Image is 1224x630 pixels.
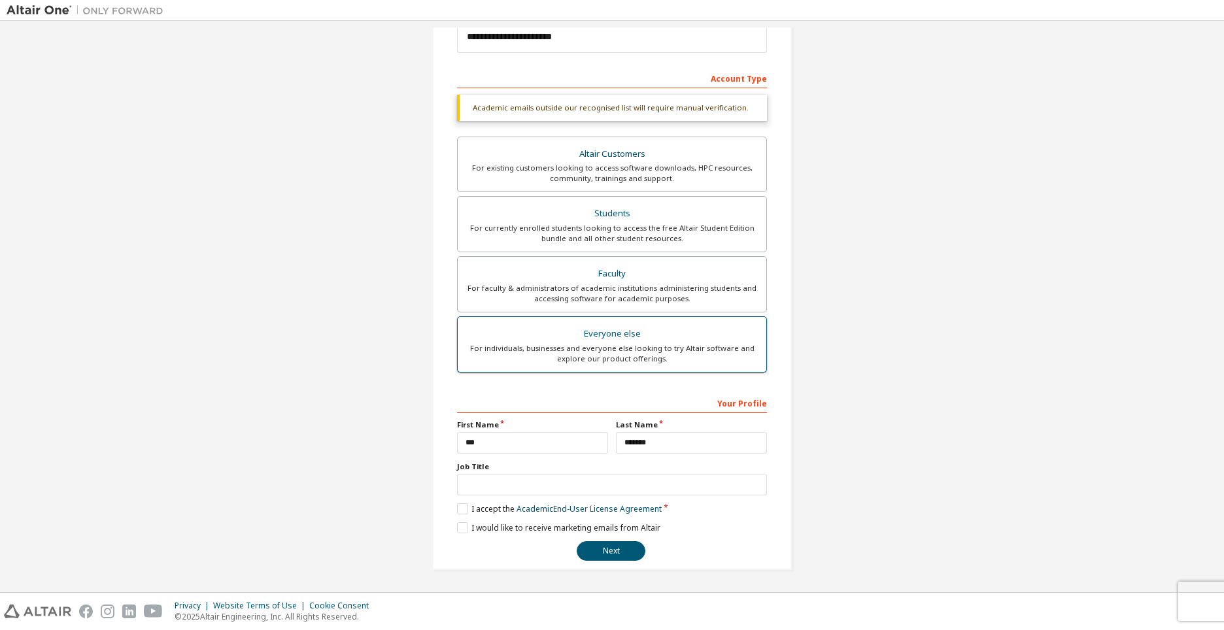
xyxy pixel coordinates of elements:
[466,205,758,223] div: Students
[457,461,767,472] label: Job Title
[213,601,309,611] div: Website Terms of Use
[175,611,377,622] p: © 2025 Altair Engineering, Inc. All Rights Reserved.
[79,605,93,618] img: facebook.svg
[466,163,758,184] div: For existing customers looking to access software downloads, HPC resources, community, trainings ...
[457,503,662,514] label: I accept the
[4,605,71,618] img: altair_logo.svg
[466,343,758,364] div: For individuals, businesses and everyone else looking to try Altair software and explore our prod...
[466,265,758,283] div: Faculty
[144,605,163,618] img: youtube.svg
[457,95,767,121] div: Academic emails outside our recognised list will require manual verification.
[517,503,662,514] a: Academic End-User License Agreement
[466,283,758,304] div: For faculty & administrators of academic institutions administering students and accessing softwa...
[457,392,767,413] div: Your Profile
[466,223,758,244] div: For currently enrolled students looking to access the free Altair Student Edition bundle and all ...
[616,420,767,430] label: Last Name
[175,601,213,611] div: Privacy
[7,4,170,17] img: Altair One
[122,605,136,618] img: linkedin.svg
[457,420,608,430] label: First Name
[577,541,645,561] button: Next
[309,601,377,611] div: Cookie Consent
[457,67,767,88] div: Account Type
[101,605,114,618] img: instagram.svg
[457,522,660,533] label: I would like to receive marketing emails from Altair
[466,325,758,343] div: Everyone else
[466,145,758,163] div: Altair Customers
